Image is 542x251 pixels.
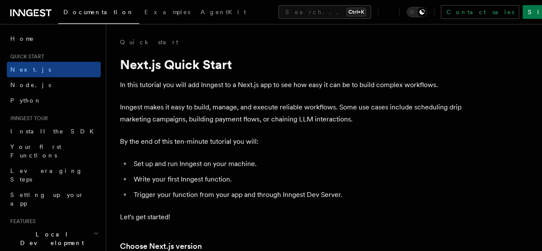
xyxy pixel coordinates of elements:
li: Trigger your function from your app and through Inngest Dev Server. [131,189,463,201]
span: Python [10,97,42,104]
p: Let's get started! [120,211,463,223]
li: Write your first Inngest function. [131,173,463,185]
span: Your first Functions [10,143,61,159]
a: Home [7,31,101,46]
span: Next.js [10,66,51,73]
a: AgentKit [195,3,251,23]
button: Search...Ctrl+K [278,5,371,19]
span: Node.js [10,82,51,88]
span: Local Development [7,230,93,247]
a: Documentation [58,3,139,24]
a: Your first Functions [7,139,101,163]
a: Python [7,93,101,108]
span: Setting up your app [10,191,84,207]
a: Install the SDK [7,124,101,139]
button: Local Development [7,227,101,251]
a: Node.js [7,77,101,93]
p: By the end of this ten-minute tutorial you will: [120,136,463,148]
span: Features [7,218,36,225]
a: Leveraging Steps [7,163,101,187]
a: Examples [139,3,195,23]
a: Contact sales [441,5,519,19]
kbd: Ctrl+K [347,8,366,16]
span: Install the SDK [10,128,99,135]
p: Inngest makes it easy to build, manage, and execute reliable workflows. Some use cases include sc... [120,101,463,125]
h1: Next.js Quick Start [120,57,463,72]
a: Next.js [7,62,101,77]
button: Toggle dark mode [407,7,427,17]
a: Setting up your app [7,187,101,211]
span: Inngest tour [7,115,48,122]
span: Leveraging Steps [10,167,83,183]
span: Home [10,34,34,43]
span: Examples [144,9,190,15]
li: Set up and run Inngest on your machine. [131,158,463,170]
a: Quick start [120,38,178,46]
p: In this tutorial you will add Inngest to a Next.js app to see how easy it can be to build complex... [120,79,463,91]
span: Quick start [7,53,44,60]
span: Documentation [63,9,134,15]
span: AgentKit [201,9,246,15]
